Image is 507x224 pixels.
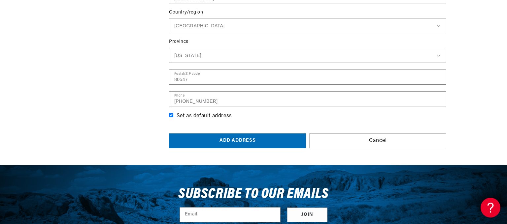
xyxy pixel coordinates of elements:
[169,70,446,84] input: Postal/ZIP code
[180,208,280,222] input: Email
[169,9,446,16] label: Country/region
[169,133,306,148] button: Add address
[178,188,329,201] h3: Subscribe to our emails
[169,38,446,45] label: Province
[177,113,232,119] label: Set as default address
[309,133,446,148] button: Cancel
[169,92,446,106] input: Phone
[287,208,327,222] button: Subscribe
